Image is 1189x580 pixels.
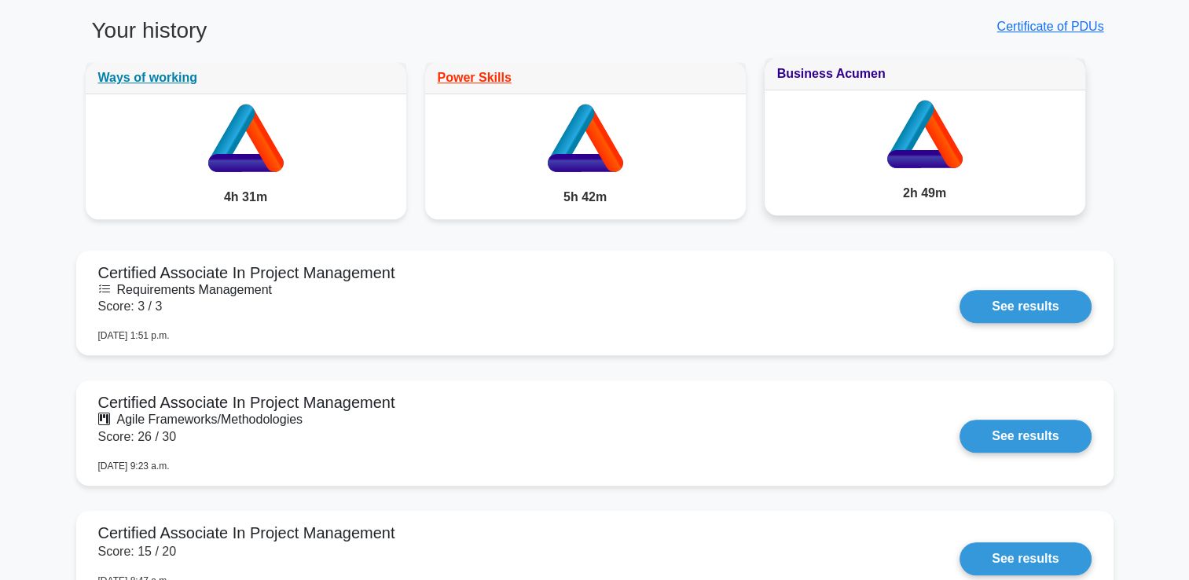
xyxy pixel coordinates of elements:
[438,71,512,84] a: Power Skills
[996,20,1103,33] a: Certificate of PDUs
[98,71,198,84] a: Ways of working
[425,175,746,219] div: 5h 42m
[960,542,1091,575] a: See results
[86,17,585,57] h3: Your history
[960,420,1091,453] a: See results
[777,67,886,80] a: Business Acumen
[86,175,406,219] div: 4h 31m
[765,171,1085,215] div: 2h 49m
[960,290,1091,323] a: See results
